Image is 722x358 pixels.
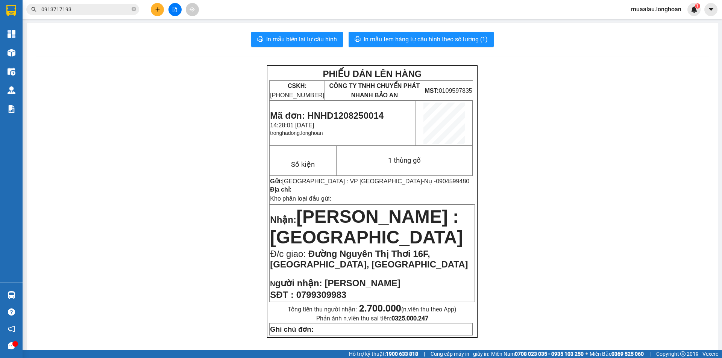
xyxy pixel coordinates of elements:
strong: 1900 633 818 [386,351,418,357]
span: Cung cấp máy in - giấy in: [431,350,489,358]
span: plus [155,7,160,12]
span: muaalau.longhoan [625,5,687,14]
span: Số kiện [291,160,315,169]
img: icon-new-feature [691,6,698,13]
span: 0904599480 [436,178,469,184]
span: Đ/c giao: [270,249,308,259]
strong: MST: [425,88,438,94]
span: In mẫu biên lai tự cấu hình [266,35,337,44]
span: Mã đơn: HNHD1208250014 [270,110,384,121]
span: close-circle [132,7,136,11]
input: Tìm tên, số ĐT hoặc mã đơn [41,5,130,14]
span: tronghadong.longhoan [270,130,323,136]
strong: Địa chỉ: [270,186,291,193]
span: Đường Nguyên Thị Thơi 16F, [GEOGRAPHIC_DATA], [GEOGRAPHIC_DATA] [270,249,468,269]
button: caret-down [704,3,717,16]
strong: Ghi chú đơn: [270,325,314,333]
span: | [424,350,425,358]
span: - [422,178,469,184]
span: 14:28:01 [DATE] [270,122,314,128]
span: Tổng tiền thu người nhận: [288,306,457,313]
strong: 2.700.000 [359,303,401,314]
span: Miền Bắc [590,350,644,358]
button: plus [151,3,164,16]
strong: 0325.000.247 [391,315,428,322]
span: message [8,342,15,349]
button: printerIn mẫu biên lai tự cấu hình [251,32,343,47]
strong: N [270,280,322,288]
img: solution-icon [8,105,15,113]
span: [PERSON_NAME] : [GEOGRAPHIC_DATA] [270,207,463,247]
span: Kho phân loại đầu gửi: [270,195,331,202]
img: dashboard-icon [8,30,15,38]
button: aim [186,3,199,16]
sup: 1 [695,3,700,9]
img: warehouse-icon [8,291,15,299]
span: file-add [172,7,177,12]
span: printer [257,36,263,43]
span: (n.viên thu theo App) [359,306,457,313]
span: caret-down [708,6,714,13]
strong: SĐT : [270,290,294,300]
span: ⚪️ [585,352,588,355]
span: 1 thùng gỗ [388,156,421,165]
span: Phản ánh n.viên thu sai tiền: [316,315,428,322]
span: gười nhận: [275,278,322,288]
img: warehouse-icon [8,86,15,94]
span: 1 [696,3,699,9]
img: logo-vxr [6,5,16,16]
span: | [649,350,651,358]
span: aim [190,7,195,12]
span: Miền Nam [491,350,584,358]
span: Nụ - [424,178,469,184]
button: file-add [168,3,182,16]
span: 0799309983 [296,290,346,300]
img: warehouse-icon [8,49,15,57]
strong: 0708 023 035 - 0935 103 250 [515,351,584,357]
strong: 0369 525 060 [611,351,644,357]
span: [PERSON_NAME] [325,278,400,288]
strong: CSKH: [288,83,307,89]
span: search [31,7,36,12]
span: Nhận: [270,214,296,225]
span: close-circle [132,6,136,13]
span: In mẫu tem hàng tự cấu hình theo số lượng (1) [364,35,488,44]
span: 0109597835 [425,88,472,94]
span: printer [355,36,361,43]
span: notification [8,325,15,332]
span: Hỗ trợ kỹ thuật: [349,350,418,358]
strong: PHIẾU DÁN LÊN HÀNG [323,69,422,79]
img: warehouse-icon [8,68,15,76]
span: question-circle [8,308,15,316]
span: [GEOGRAPHIC_DATA] : VP [GEOGRAPHIC_DATA] [282,178,422,184]
span: [PHONE_NUMBER] [270,83,324,98]
span: copyright [680,351,686,356]
button: printerIn mẫu tem hàng tự cấu hình theo số lượng (1) [349,32,494,47]
span: CÔNG TY TNHH CHUYỂN PHÁT NHANH BẢO AN [329,83,420,98]
strong: Gửi: [270,178,282,184]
